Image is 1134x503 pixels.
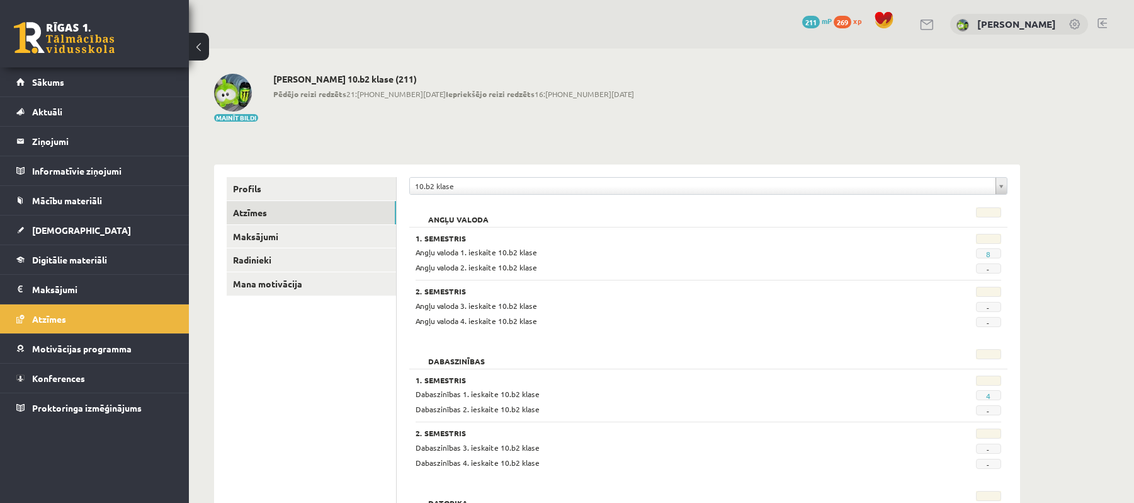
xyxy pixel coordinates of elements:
[415,178,990,194] span: 10.b2 klase
[32,343,132,354] span: Motivācijas programma
[416,207,501,220] h2: Angļu valoda
[32,106,62,117] span: Aktuāli
[14,22,115,54] a: Rīgas 1. Tālmācības vidusskola
[16,364,173,393] a: Konferences
[416,458,540,468] span: Dabaszinības 4. ieskaite 10.b2 klase
[956,19,969,32] img: Aleksandrs Rjabovs
[416,429,900,437] h3: 2. Semestris
[416,376,900,384] h3: 1. Semestris
[802,16,832,26] a: 211 mP
[416,247,537,257] span: Angļu valoda 1. ieskaite 10.b2 klase
[416,349,497,362] h2: Dabaszinības
[853,16,861,26] span: xp
[16,245,173,274] a: Digitālie materiāli
[32,127,173,156] legend: Ziņojumi
[976,459,1001,469] span: -
[32,313,66,325] span: Atzīmes
[416,404,540,414] span: Dabaszinības 2. ieskaite 10.b2 klase
[416,442,540,453] span: Dabaszinības 3. ieskaite 10.b2 klase
[273,89,346,99] b: Pēdējo reizi redzēts
[214,114,258,122] button: Mainīt bildi
[273,74,634,84] h2: [PERSON_NAME] 10.b2 klase (211)
[32,402,142,413] span: Proktoringa izmēģinājums
[227,177,396,200] a: Profils
[16,97,173,126] a: Aktuāli
[32,275,173,304] legend: Maksājumi
[32,195,102,206] span: Mācību materiāli
[446,89,535,99] b: Iepriekšējo reizi redzēts
[16,304,173,333] a: Atzīmes
[16,275,173,304] a: Maksājumi
[976,302,1001,312] span: -
[986,391,990,401] a: 4
[32,76,64,88] span: Sākums
[834,16,868,26] a: 269 xp
[16,216,173,245] a: [DEMOGRAPHIC_DATA]
[227,272,396,296] a: Mana motivācija
[16,156,173,185] a: Informatīvie ziņojumi
[16,186,173,215] a: Mācību materiāli
[16,127,173,156] a: Ziņojumi
[32,156,173,185] legend: Informatīvie ziņojumi
[416,262,537,272] span: Angļu valoda 2. ieskaite 10.b2 klase
[416,389,540,399] span: Dabaszinības 1. ieskaite 10.b2 klase
[32,373,85,384] span: Konferences
[976,263,1001,274] span: -
[16,334,173,363] a: Motivācijas programma
[16,67,173,96] a: Sākums
[227,225,396,248] a: Maksājumi
[416,287,900,296] h3: 2. Semestris
[976,317,1001,327] span: -
[227,201,396,224] a: Atzīmes
[273,88,634,100] span: 21:[PHONE_NUMBER][DATE] 16:[PHONE_NUMBER][DATE]
[16,393,173,422] a: Proktoringa izmēģinājums
[976,444,1001,454] span: -
[416,301,537,311] span: Angļu valoda 3. ieskaite 10.b2 klase
[416,234,900,243] h3: 1. Semestris
[214,74,252,112] img: Aleksandrs Rjabovs
[416,316,537,326] span: Angļu valoda 4. ieskaite 10.b2 klase
[977,18,1056,30] a: [PERSON_NAME]
[32,254,107,265] span: Digitālie materiāli
[834,16,851,28] span: 269
[976,405,1001,415] span: -
[410,178,1007,194] a: 10.b2 klase
[227,248,396,272] a: Radinieki
[802,16,820,28] span: 211
[986,249,990,259] a: 8
[32,224,131,236] span: [DEMOGRAPHIC_DATA]
[822,16,832,26] span: mP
